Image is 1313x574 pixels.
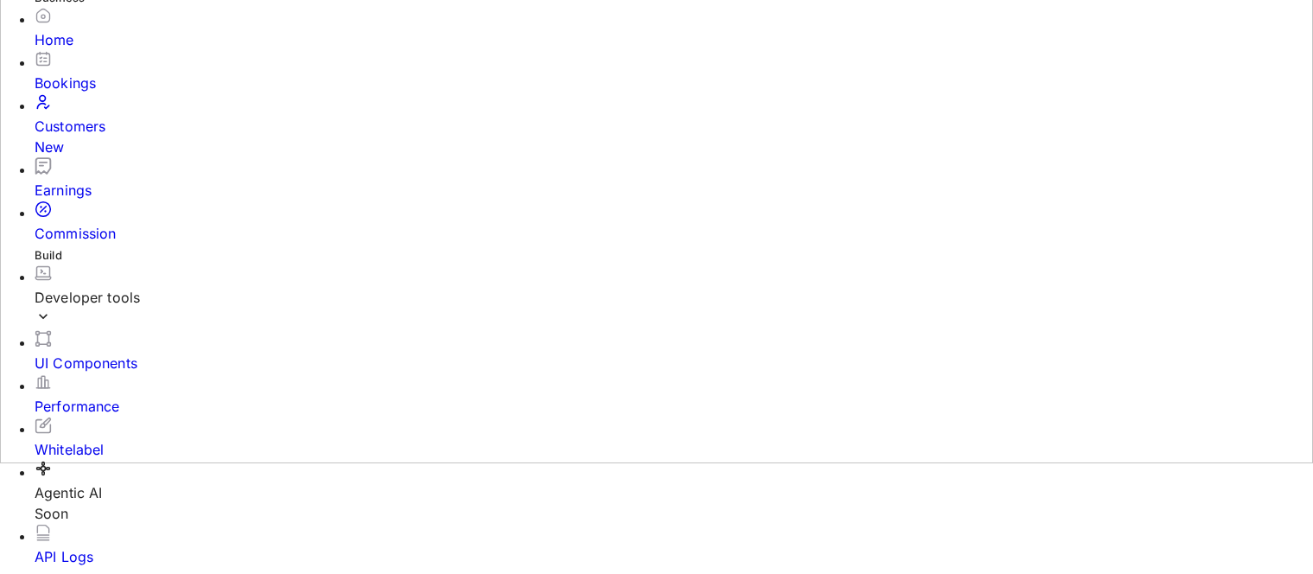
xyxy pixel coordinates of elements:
div: Agentic AI [35,482,1313,524]
a: API Logs [35,524,1313,567]
div: Agentic AISoon [35,460,1313,524]
span: Soon [35,505,69,522]
div: API Logs [35,546,1313,567]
